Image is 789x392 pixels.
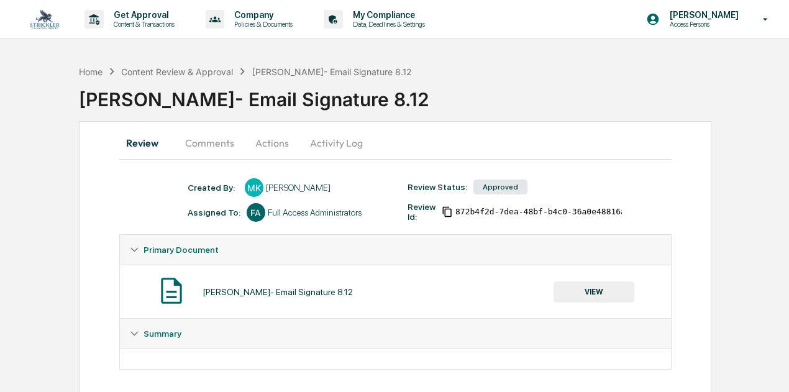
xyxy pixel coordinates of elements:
p: Get Approval [104,10,181,20]
div: secondary tabs example [119,128,672,158]
span: Primary Document [144,245,219,255]
button: Activity Log [300,128,373,158]
div: Approved [473,180,527,194]
div: Content Review & Approval [121,66,233,77]
div: [PERSON_NAME]- Email Signature 8.12 [203,287,353,297]
div: Review Id: [408,202,436,222]
div: Summary [120,349,671,369]
div: Review Status: [408,182,467,192]
button: VIEW [554,281,634,303]
div: Assigned To: [188,207,240,217]
div: Summary [120,319,671,349]
button: Comments [175,128,244,158]
p: Company [224,10,299,20]
div: [PERSON_NAME] [266,183,331,193]
span: Summary [144,329,181,339]
div: Created By: ‎ ‎ [188,183,239,193]
div: Full Access Administrators [268,207,362,217]
div: Home [79,66,103,77]
p: My Compliance [343,10,431,20]
div: [PERSON_NAME]- Email Signature 8.12 [252,66,412,77]
span: Copy Id [442,206,453,217]
img: Document Icon [156,275,187,306]
div: Primary Document [120,235,671,265]
p: [PERSON_NAME] [660,10,745,20]
span: 872b4f2d-7dea-48bf-b4c0-36a0e48816a2 [455,207,631,217]
div: Primary Document [120,265,671,318]
div: MK [245,178,263,197]
p: Data, Deadlines & Settings [343,20,431,29]
button: Actions [244,128,300,158]
p: Content & Transactions [104,20,181,29]
button: Review [119,128,175,158]
div: FA [247,203,265,222]
img: logo [30,9,60,29]
p: Access Persons [660,20,745,29]
div: [PERSON_NAME]- Email Signature 8.12 [79,78,789,111]
p: Policies & Documents [224,20,299,29]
